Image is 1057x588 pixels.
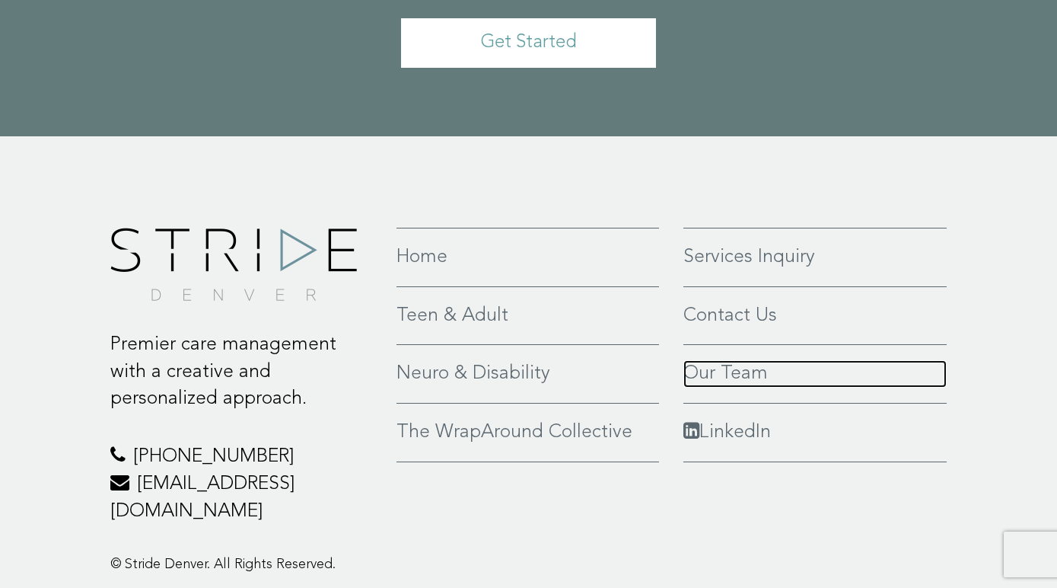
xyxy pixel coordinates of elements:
img: footer-logo.png [110,228,357,301]
a: Teen & Adult [396,302,659,330]
a: Services Inquiry [683,244,947,271]
p: Premier care management with a creative and personalized approach. [110,331,374,413]
a: The WrapAround Collective [396,419,659,446]
a: LinkedIn [683,419,947,446]
a: Get Started [401,18,656,68]
a: Home [396,244,659,271]
a: Contact Us [683,302,947,330]
p: [PHONE_NUMBER] [EMAIL_ADDRESS][DOMAIN_NAME] [110,443,374,525]
a: Our Team [683,360,947,388]
a: Neuro & Disability [396,360,659,388]
span: © Stride Denver. All Rights Reserved. [110,558,336,571]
